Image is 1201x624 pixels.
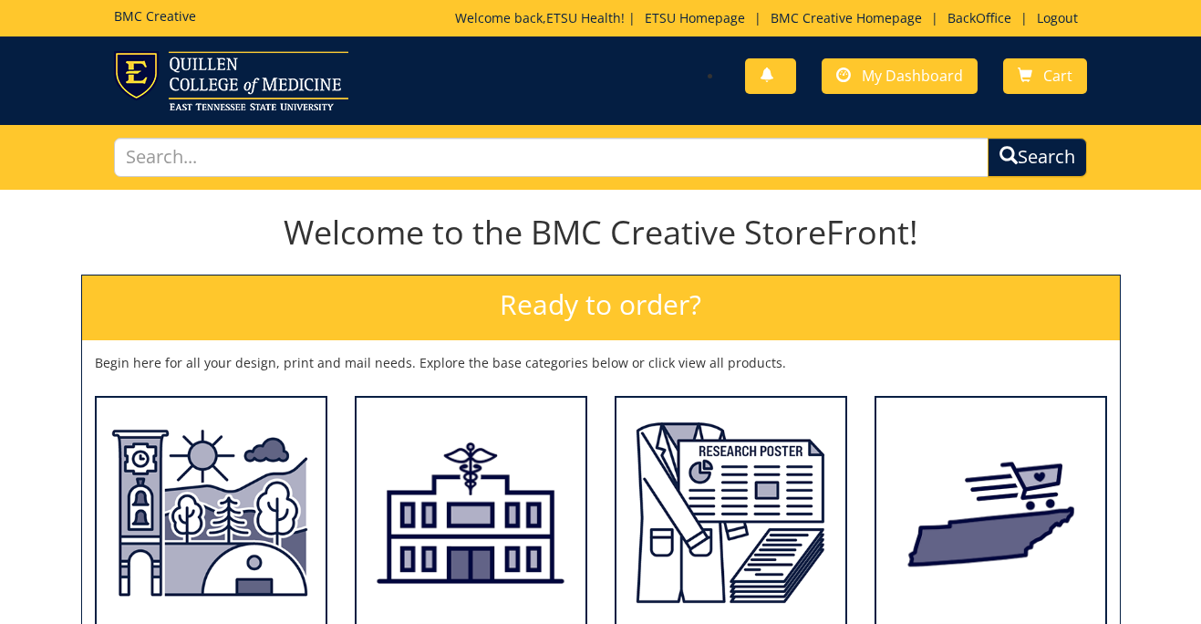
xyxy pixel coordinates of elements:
a: ETSU Homepage [636,9,754,26]
img: ETSU logo [114,51,348,110]
a: Cart [1003,58,1087,94]
a: BMC Creative Homepage [761,9,931,26]
button: Search [988,138,1087,177]
span: My Dashboard [862,66,963,86]
h5: BMC Creative [114,9,196,23]
input: Search... [114,138,989,177]
span: Cart [1043,66,1072,86]
p: Begin here for all your design, print and mail needs. Explore the base categories below or click ... [95,354,1107,372]
h1: Welcome to the BMC Creative StoreFront! [81,214,1121,251]
a: ETSU Health [546,9,621,26]
h2: Ready to order? [82,276,1120,340]
p: Welcome back, ! | | | | [455,9,1087,27]
a: BackOffice [938,9,1020,26]
a: Logout [1028,9,1087,26]
a: My Dashboard [822,58,978,94]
